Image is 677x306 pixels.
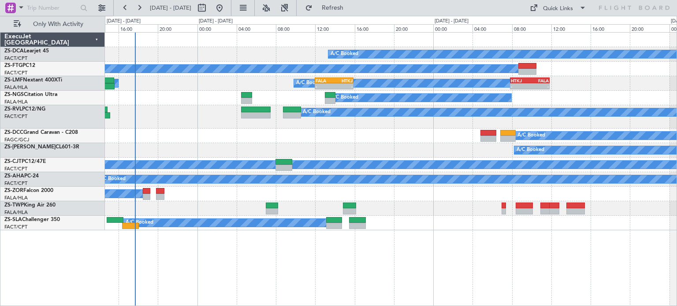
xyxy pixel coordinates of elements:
div: A/C Booked [98,173,126,186]
div: 08:00 [276,24,315,32]
a: FALA/HLA [4,99,28,105]
a: ZS-NGSCitation Ultra [4,92,57,97]
div: 00:00 [433,24,472,32]
div: 00:00 [197,24,237,32]
div: - [511,84,530,89]
span: Refresh [314,5,351,11]
span: Only With Activity [23,21,93,27]
span: ZS-SLA [4,217,22,222]
span: ZS-[PERSON_NAME] [4,144,56,150]
a: FALA/HLA [4,84,28,91]
a: ZS-ZORFalcon 2000 [4,188,53,193]
div: A/C Booked [296,77,324,90]
div: A/C Booked [517,144,544,157]
span: ZS-FTG [4,63,22,68]
div: [DATE] - [DATE] [199,18,233,25]
div: A/C Booked [331,91,358,104]
div: - [530,84,549,89]
a: ZS-DCALearjet 45 [4,48,49,54]
a: FACT/CPT [4,113,27,120]
a: ZS-DCCGrand Caravan - C208 [4,130,78,135]
span: ZS-ZOR [4,188,23,193]
div: 16:00 [119,24,158,32]
span: ZS-AHA [4,173,24,179]
div: 12:00 [551,24,591,32]
span: ZS-CJT [4,159,22,164]
div: FALA [530,78,549,83]
div: FALA [316,78,334,83]
a: ZS-TWPKing Air 260 [4,203,56,208]
div: 16:00 [355,24,394,32]
a: ZS-FTGPC12 [4,63,35,68]
div: A/C Booked [303,106,331,119]
button: Quick Links [525,1,591,15]
div: A/C Booked [331,48,358,61]
div: 16:00 [591,24,630,32]
span: [DATE] - [DATE] [150,4,191,12]
div: HTKJ [511,78,530,83]
div: - [316,84,334,89]
div: [DATE] - [DATE] [435,18,469,25]
span: ZS-LMF [4,77,23,83]
span: ZS-DCA [4,48,24,54]
a: ZS-AHAPC-24 [4,173,39,179]
a: FALA/HLA [4,209,28,216]
a: FACT/CPT [4,180,27,187]
div: 04:00 [237,24,276,32]
span: ZS-TWP [4,203,24,208]
a: ZS-RVLPC12/NG [4,107,45,112]
a: ZS-SLAChallenger 350 [4,217,60,222]
a: ZS-LMFNextant 400XTi [4,77,62,83]
span: ZS-RVL [4,107,22,112]
div: 20:00 [158,24,197,32]
span: ZS-DCC [4,130,23,135]
div: Quick Links [543,4,573,13]
div: A/C Booked [126,216,153,229]
div: 20:00 [394,24,433,32]
div: A/C Booked [517,129,545,142]
input: Trip Number [27,1,78,15]
div: - [334,84,353,89]
div: 20:00 [630,24,669,32]
a: FACT/CPT [4,55,27,62]
div: [DATE] - [DATE] [107,18,141,25]
a: ZS-[PERSON_NAME]CL601-3R [4,144,79,150]
a: FACT/CPT [4,224,27,230]
span: ZS-NGS [4,92,24,97]
a: FAGC/GCJ [4,136,29,143]
div: 04:00 [472,24,512,32]
a: ZS-CJTPC12/47E [4,159,46,164]
div: HTKJ [334,78,353,83]
button: Refresh [301,1,354,15]
a: FACT/CPT [4,166,27,172]
a: FALA/HLA [4,195,28,201]
div: 12:00 [315,24,354,32]
a: FACT/CPT [4,70,27,76]
div: 08:00 [512,24,551,32]
button: Only With Activity [10,17,96,31]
